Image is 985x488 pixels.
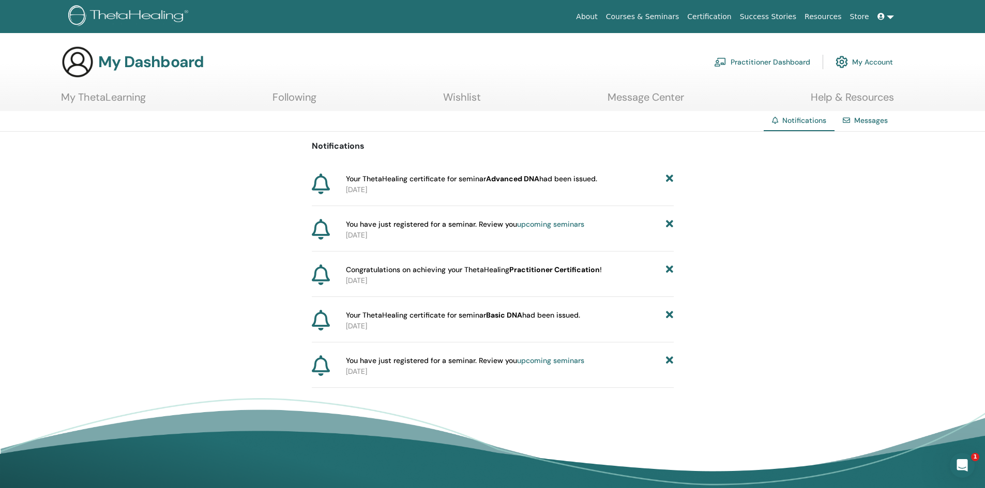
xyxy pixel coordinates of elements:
a: Message Center [608,91,684,111]
a: Courses & Seminars [602,7,684,26]
span: You have just registered for a seminar. Review you [346,355,584,366]
p: [DATE] [346,184,674,195]
a: Wishlist [443,91,481,111]
a: Following [272,91,316,111]
b: Basic DNA [486,310,522,320]
span: Congratulations on achieving your ThetaHealing ! [346,264,602,275]
a: upcoming seminars [517,356,584,365]
a: Store [846,7,873,26]
a: About [572,7,601,26]
p: Notifications [312,140,674,152]
img: logo.png [68,5,192,28]
iframe: Intercom live chat [950,453,975,478]
span: You have just registered for a seminar. Review you [346,219,584,230]
a: Certification [683,7,735,26]
p: [DATE] [346,275,674,286]
p: [DATE] [346,366,674,377]
p: [DATE] [346,321,674,332]
a: Help & Resources [811,91,894,111]
a: Success Stories [736,7,800,26]
p: [DATE] [346,230,674,241]
span: Notifications [782,116,826,125]
a: My ThetaLearning [61,91,146,111]
h3: My Dashboard [98,53,204,71]
img: cog.svg [836,53,848,71]
img: generic-user-icon.jpg [61,45,94,78]
b: Advanced DNA [486,174,539,183]
img: chalkboard-teacher.svg [714,57,726,67]
a: Practitioner Dashboard [714,51,810,73]
span: 1 [971,453,979,461]
a: My Account [836,51,893,73]
span: Your ThetaHealing certificate for seminar had been issued. [346,174,597,184]
a: Resources [800,7,846,26]
span: Your ThetaHealing certificate for seminar had been issued. [346,310,580,321]
b: Practitioner Certification [509,265,600,274]
a: upcoming seminars [517,219,584,229]
a: Messages [854,116,888,125]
